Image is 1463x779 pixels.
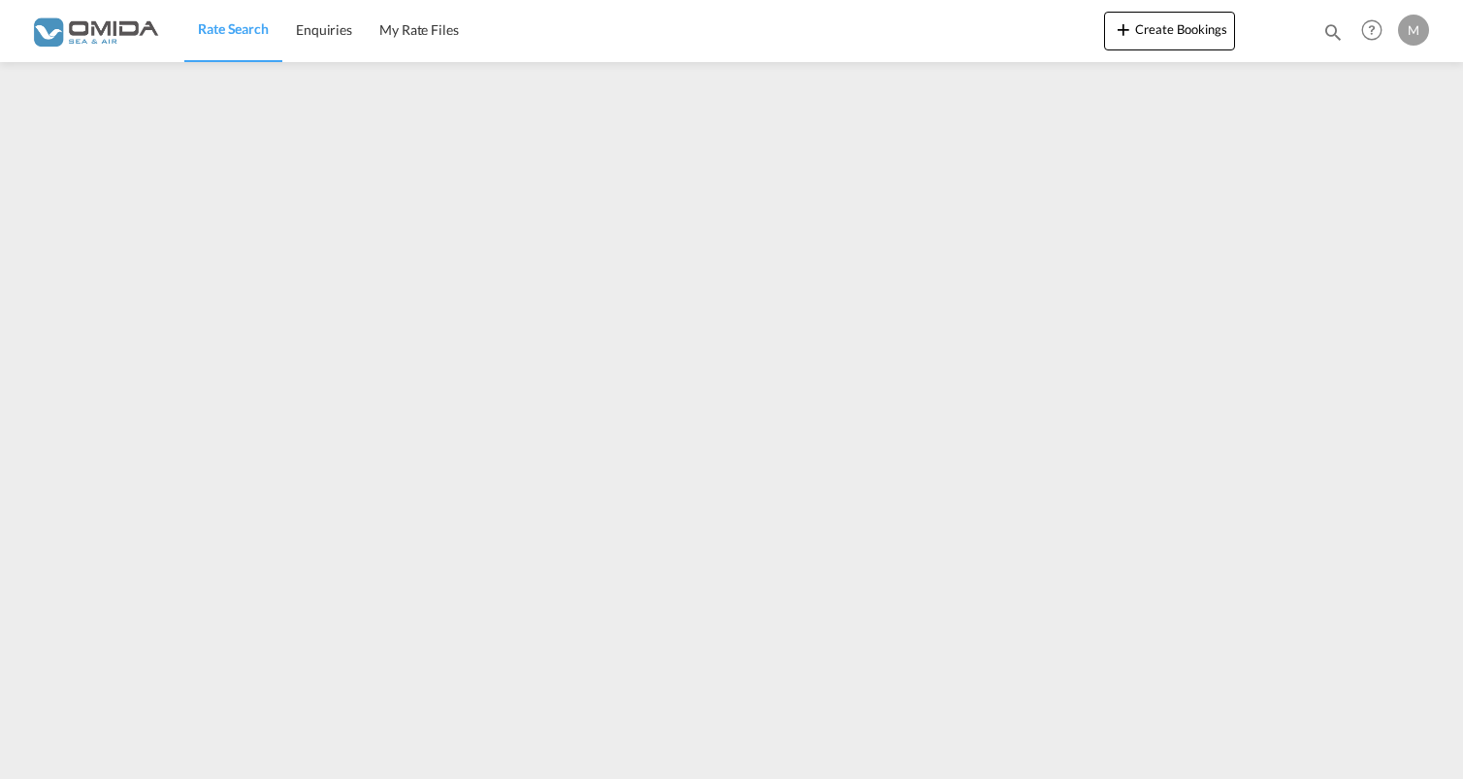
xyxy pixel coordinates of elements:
span: Rate Search [198,20,269,37]
div: M [1398,15,1429,46]
md-icon: icon-magnify [1322,21,1344,43]
span: Enquiries [296,21,352,38]
span: Help [1355,14,1388,47]
md-icon: icon-plus 400-fg [1112,17,1135,41]
span: My Rate Files [379,21,459,38]
button: icon-plus 400-fgCreate Bookings [1104,12,1235,50]
div: Help [1355,14,1398,49]
img: 459c566038e111ed959c4fc4f0a4b274.png [29,9,160,52]
div: icon-magnify [1322,21,1344,50]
